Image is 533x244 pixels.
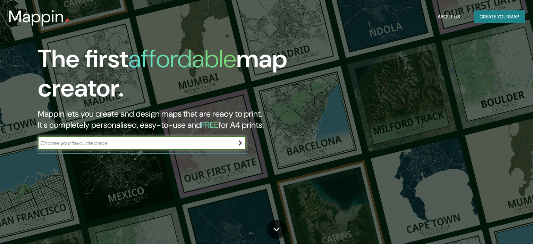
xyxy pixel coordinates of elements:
[435,10,463,23] button: About Us
[474,10,525,23] button: Create yourmap
[201,119,219,130] h5: FREE
[64,18,70,24] img: mappin-pin
[38,108,304,131] h2: Mappin lets you create and design maps that are ready to print. It's completely personalised, eas...
[8,7,64,26] h3: Mappin
[38,139,232,147] input: Choose your favourite place
[128,43,236,75] h1: affordable
[38,44,304,108] h1: The first map creator.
